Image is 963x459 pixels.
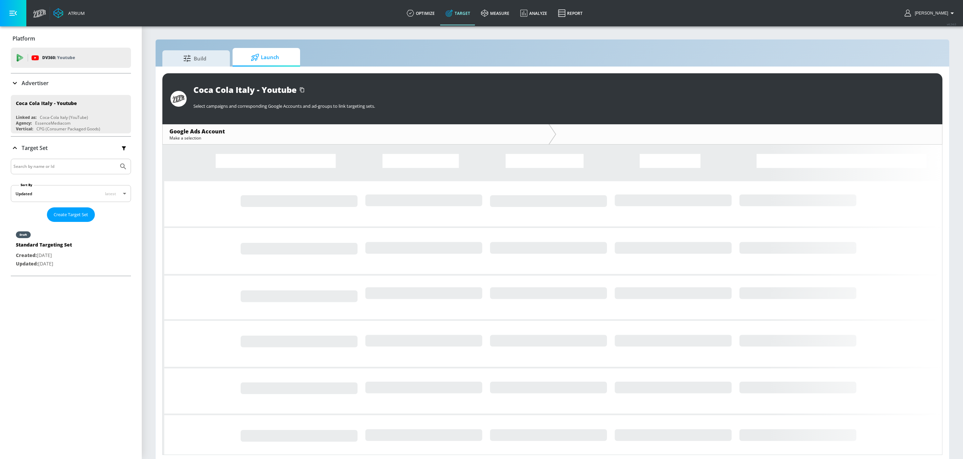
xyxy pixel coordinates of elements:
[553,1,588,25] a: Report
[54,211,88,219] span: Create Target Set
[16,191,32,197] div: Updated
[169,50,220,67] span: Build
[11,222,131,276] nav: list of Target Set
[947,22,956,26] span: v 4.24.0
[163,124,549,144] div: Google Ads AccountMake a selection
[11,159,131,276] div: Target Set
[16,251,72,260] p: [DATE]
[912,11,948,16] span: login as: stephanie.wolklin@zefr.com
[11,95,131,133] div: Coca Cola Italy - YoutubeLinked as:Coca-Cola Italy (YouTube)Agency:EssenceMediacomVertical:CPG (C...
[401,1,440,25] a: optimize
[905,9,956,17] button: [PERSON_NAME]
[16,252,37,258] span: Created:
[193,103,934,109] p: Select campaigns and corresponding Google Accounts and ad-groups to link targeting sets.
[193,84,297,95] div: Coca Cola Italy - Youtube
[16,241,72,251] div: Standard Targeting Set
[36,126,100,132] div: CPG (Consumer Packaged Goods)
[16,260,38,267] span: Updated:
[16,120,32,126] div: Agency:
[440,1,476,25] a: Target
[11,74,131,93] div: Advertiser
[22,144,48,152] p: Target Set
[65,10,85,16] div: Atrium
[239,49,291,66] span: Launch
[57,54,75,61] p: Youtube
[47,207,95,222] button: Create Target Set
[19,183,34,187] label: Sort By
[14,162,116,171] input: Search by name or Id
[11,48,131,68] div: DV360: Youtube
[16,114,36,120] div: Linked as:
[16,260,72,268] p: [DATE]
[11,225,131,273] div: draftStandard Targeting SetCreated:[DATE]Updated:[DATE]
[40,114,88,120] div: Coca-Cola Italy (YouTube)
[12,35,35,42] p: Platform
[20,233,27,236] div: draft
[105,191,116,197] span: latest
[11,137,131,159] div: Target Set
[42,54,75,61] p: DV360:
[35,120,71,126] div: EssenceMediacom
[53,8,85,18] a: Atrium
[515,1,553,25] a: Analyze
[476,1,515,25] a: measure
[169,128,542,135] div: Google Ads Account
[169,135,542,141] div: Make a selection
[22,79,49,87] p: Advertiser
[16,100,77,106] div: Coca Cola Italy - Youtube
[11,29,131,48] div: Platform
[16,126,33,132] div: Vertical:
